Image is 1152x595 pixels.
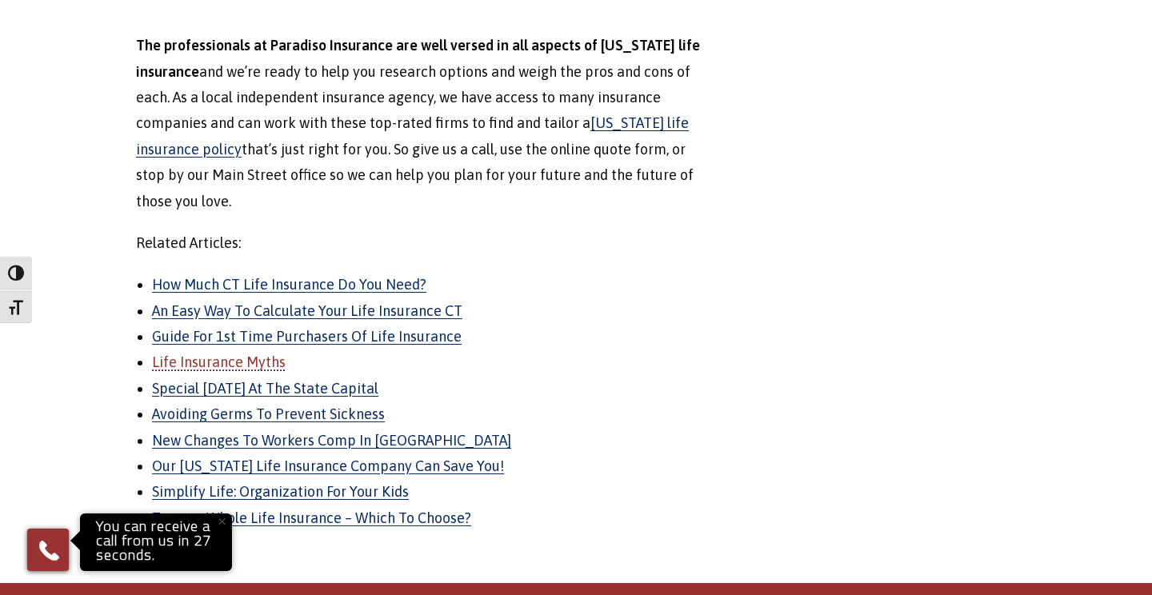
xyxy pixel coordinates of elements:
[152,457,504,474] a: Our [US_STATE] Life Insurance Company Can Save You!
[136,114,689,157] a: [US_STATE] life insurance policy
[152,483,409,500] a: Simplify Life: Organization For Your Kids
[136,33,714,214] p: and we’re ready to help you research options and weigh the pros and cons of each. As a local inde...
[136,230,714,256] p: Related Articles:
[152,432,511,449] a: New Changes To Workers Comp In [GEOGRAPHIC_DATA]
[152,302,462,319] a: An Easy Way To Calculate Your Life Insurance CT
[152,405,385,422] a: Avoiding Germs To Prevent Sickness
[84,517,228,567] p: You can receive a call from us in 27 seconds.
[136,37,700,79] strong: The professionals at Paradiso Insurance are well versed in all aspects of [US_STATE] life insurance
[204,504,239,539] button: Close
[36,537,62,563] img: Phone icon
[152,380,378,397] a: Special [DATE] At The State Capital
[152,509,471,526] a: Term or Whole Life Insurance – Which To Choose?
[152,353,286,370] a: Life Insurance Myths
[152,328,462,345] a: Guide For 1st Time Purchasers Of Life Insurance
[152,276,426,293] a: How Much CT Life Insurance Do You Need?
